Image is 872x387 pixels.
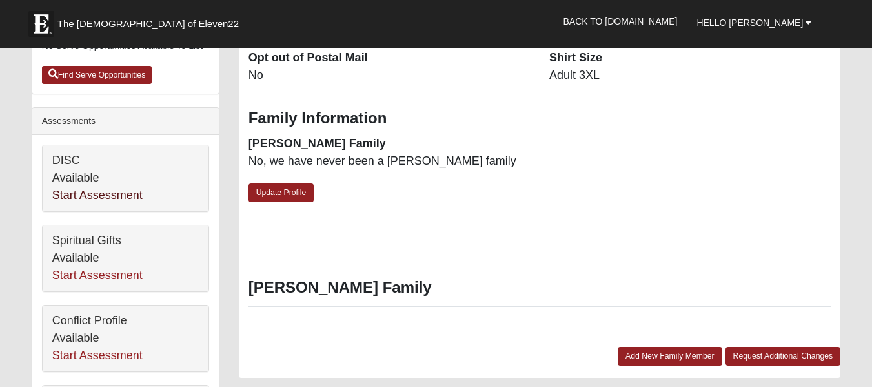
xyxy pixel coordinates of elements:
[43,306,208,371] div: Conflict Profile Available
[42,66,152,84] a: Find Serve Opportunities
[248,136,530,152] dt: [PERSON_NAME] Family
[725,347,841,366] a: Request Additional Changes
[248,278,831,297] h3: [PERSON_NAME] Family
[248,50,530,67] dt: Opt out of Postal Mail
[43,145,208,211] div: DISC Available
[32,108,219,135] div: Assessments
[57,17,239,30] span: The [DEMOGRAPHIC_DATA] of Eleven22
[554,5,687,37] a: Back to [DOMAIN_NAME]
[549,67,831,84] dd: Adult 3XL
[248,109,831,128] h3: Family Information
[52,269,143,282] a: Start Assessment
[43,225,208,291] div: Spiritual Gifts Available
[687,6,821,39] a: Hello [PERSON_NAME]
[248,183,314,202] a: Update Profile
[248,153,530,170] dd: No, we have never been a [PERSON_NAME] family
[618,347,722,366] a: Add New Family Member
[248,67,530,84] dd: No
[549,50,831,67] dt: Shirt Size
[696,17,803,28] span: Hello [PERSON_NAME]
[52,189,143,202] a: Start Assessment
[52,349,143,362] a: Start Assessment
[22,5,280,37] a: The [DEMOGRAPHIC_DATA] of Eleven22
[28,11,54,37] img: Eleven22 logo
